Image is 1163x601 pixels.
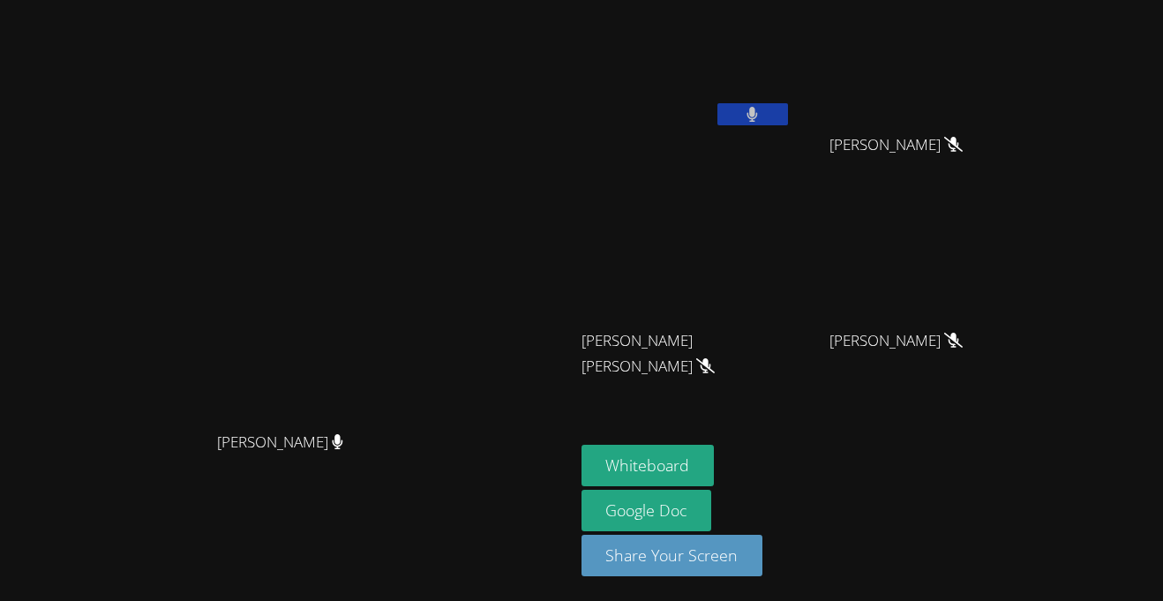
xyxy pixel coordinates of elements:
[581,535,763,576] button: Share Your Screen
[581,328,777,379] span: [PERSON_NAME] [PERSON_NAME]
[217,430,343,455] span: [PERSON_NAME]
[829,328,963,354] span: [PERSON_NAME]
[581,490,712,531] a: Google Doc
[581,445,715,486] button: Whiteboard
[829,132,963,158] span: [PERSON_NAME]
